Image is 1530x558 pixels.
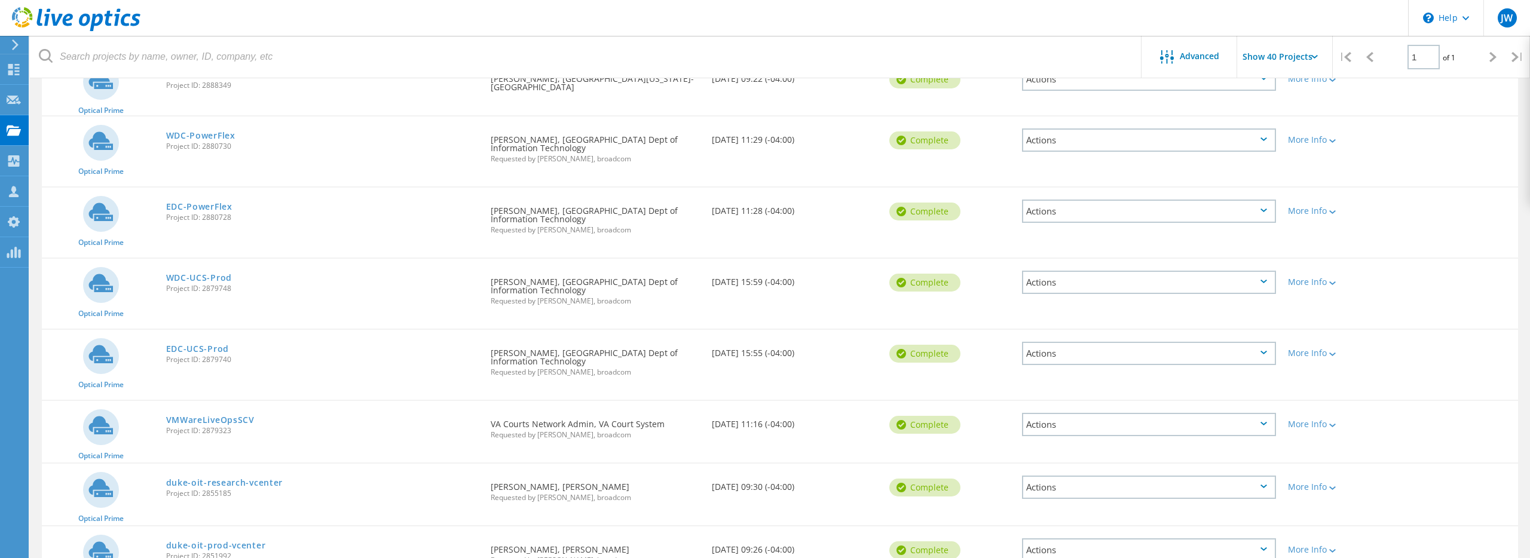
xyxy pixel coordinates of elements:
div: Actions [1022,128,1276,152]
input: Search projects by name, owner, ID, company, etc [30,36,1142,78]
div: Complete [889,203,960,220]
div: | [1333,36,1357,78]
div: [DATE] 11:29 (-04:00) [706,116,883,156]
div: Complete [889,274,960,292]
span: Optical Prime [78,168,124,175]
span: Optical Prime [78,107,124,114]
a: EDC-PowerFlex [166,203,232,211]
div: [DATE] 11:28 (-04:00) [706,188,883,227]
div: [DATE] 09:30 (-04:00) [706,464,883,503]
span: Project ID: 2879748 [166,285,479,292]
a: duke-oit-research-vcenter [166,479,283,487]
div: [PERSON_NAME], [GEOGRAPHIC_DATA] Dept of Information Technology [485,188,706,246]
span: Project ID: 2879323 [166,427,479,434]
div: [PERSON_NAME], [GEOGRAPHIC_DATA] Dept of Information Technology [485,116,706,174]
span: Project ID: 2880730 [166,143,479,150]
span: Optical Prime [78,381,124,388]
span: Requested by [PERSON_NAME], broadcom [491,369,700,376]
a: VMWareLiveOpsSCV [166,416,255,424]
div: Actions [1022,200,1276,223]
span: Optical Prime [78,239,124,246]
div: More Info [1288,278,1394,286]
div: Complete [889,131,960,149]
a: WDC-PowerFlex [166,131,235,140]
div: More Info [1288,349,1394,357]
span: of 1 [1443,53,1455,63]
div: Actions [1022,271,1276,294]
div: More Info [1288,545,1394,554]
a: EDC-UCS-Prod [166,345,229,353]
svg: \n [1423,13,1434,23]
span: Optical Prime [78,452,124,459]
span: Requested by [PERSON_NAME], broadcom [491,298,700,305]
span: Project ID: 2880728 [166,214,479,221]
div: More Info [1288,136,1394,144]
div: | [1505,36,1530,78]
span: Requested by [PERSON_NAME], broadcom [491,226,700,234]
div: Complete [889,416,960,434]
div: Complete [889,345,960,363]
div: More Info [1288,420,1394,428]
div: Actions [1022,476,1276,499]
span: Optical Prime [78,515,124,522]
a: duke-oit-prod-vcenter [166,541,266,550]
div: [PERSON_NAME], [PERSON_NAME] [485,464,706,513]
div: [PERSON_NAME], [GEOGRAPHIC_DATA] Dept of Information Technology [485,330,706,388]
div: More Info [1288,207,1394,215]
div: [PERSON_NAME], [GEOGRAPHIC_DATA] Dept of Information Technology [485,259,706,317]
span: Requested by [PERSON_NAME], broadcom [491,494,700,501]
span: Project ID: 2879740 [166,356,479,363]
div: [DATE] 15:59 (-04:00) [706,259,883,298]
span: Project ID: 2855185 [166,490,479,497]
span: Requested by [PERSON_NAME], broadcom [491,155,700,163]
div: VA Courts Network Admin, VA Court System [485,401,706,450]
div: [DATE] 11:16 (-04:00) [706,401,883,440]
span: Advanced [1180,52,1219,60]
div: Actions [1022,413,1276,436]
span: Project ID: 2888349 [166,82,479,89]
span: Optical Prime [78,310,124,317]
a: Live Optics Dashboard [12,25,140,33]
a: WDC-UCS-Prod [166,274,232,282]
div: [DATE] 15:55 (-04:00) [706,330,883,369]
div: More Info [1288,483,1394,491]
span: JW [1501,13,1513,23]
div: Actions [1022,342,1276,365]
div: Complete [889,479,960,496]
span: Requested by [PERSON_NAME], broadcom [491,431,700,439]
